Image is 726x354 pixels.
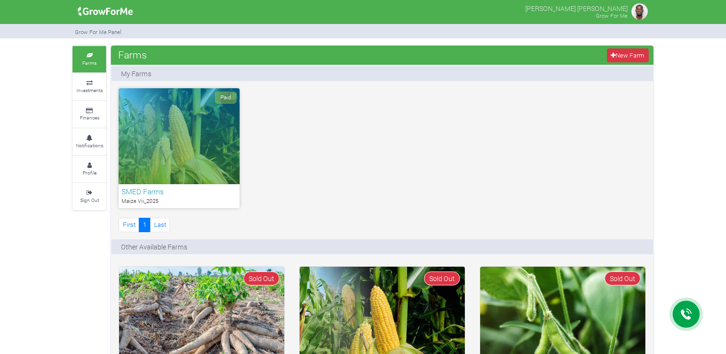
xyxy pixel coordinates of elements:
[119,218,139,232] a: First
[73,129,106,155] a: Notifications
[76,87,103,94] small: Investments
[150,218,170,232] a: Last
[525,2,628,13] p: [PERSON_NAME] [PERSON_NAME]
[82,59,97,66] small: Farms
[73,183,106,210] a: Sign Out
[83,169,97,176] small: Profile
[215,92,236,104] span: Paid
[119,88,240,208] a: Paid SMED Farms Maize Vii_2025
[424,271,460,285] span: Sold Out
[116,45,149,64] span: Farms
[139,218,150,232] a: 1
[121,197,237,205] p: Maize Vii_2025
[607,48,649,62] a: New Farm
[74,2,136,21] img: growforme image
[80,114,99,121] small: Finances
[121,242,187,252] p: Other Available Farms
[73,101,106,128] a: Finances
[121,187,237,196] h6: SMED Farms
[73,156,106,182] a: Profile
[121,69,151,79] p: My Farms
[76,142,103,149] small: Notifications
[605,271,641,285] span: Sold Out
[630,2,649,21] img: growforme image
[80,197,99,203] small: Sign Out
[596,12,628,19] small: Grow For Me
[119,218,170,232] nav: Page Navigation
[243,271,279,285] span: Sold Out
[73,46,106,72] a: Farms
[75,28,121,35] small: Grow For Me Panel
[73,73,106,100] a: Investments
